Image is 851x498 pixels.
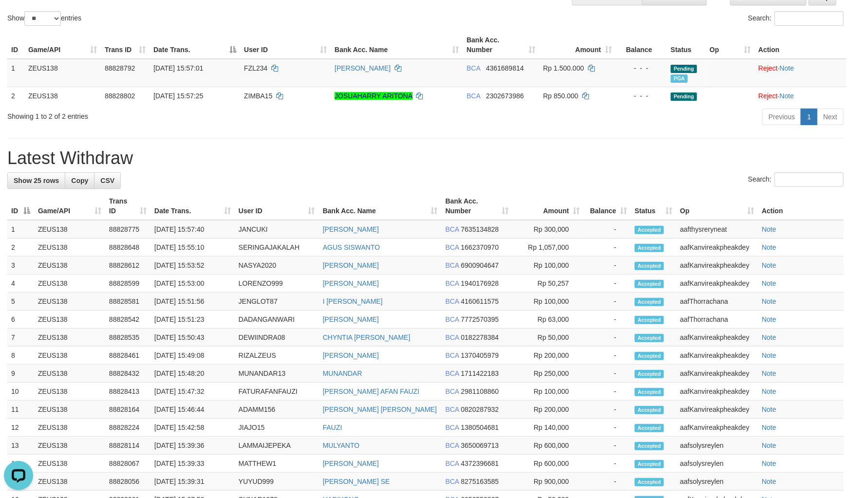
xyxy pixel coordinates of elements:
td: [DATE] 15:46:44 [151,401,235,419]
td: 13 [7,437,34,455]
td: FATURAFANFAUZI [235,383,319,401]
td: RIZALZEUS [235,347,319,365]
span: Copy [71,177,88,184]
span: BCA [445,442,459,449]
td: 88828648 [105,239,151,257]
span: Accepted [635,478,664,486]
a: Previous [762,109,801,125]
span: BCA [445,279,459,287]
td: ZEUS138 [34,329,105,347]
td: ADAMM156 [235,401,319,419]
span: BCA [445,333,459,341]
td: ZEUS138 [34,455,105,473]
td: 88828612 [105,257,151,275]
span: Copy 4361689814 to clipboard [486,64,524,72]
td: Rp 1,057,000 [512,239,584,257]
td: [DATE] 15:57:40 [151,220,235,239]
span: Accepted [635,352,664,360]
a: Note [762,478,776,485]
td: - [584,401,631,419]
td: [DATE] 15:42:58 [151,419,235,437]
span: Show 25 rows [14,177,59,184]
a: [PERSON_NAME] [PERSON_NAME] [323,406,437,413]
a: Note [762,460,776,467]
div: - - - [620,91,663,101]
a: [PERSON_NAME] [323,315,379,323]
a: MULYANTO [323,442,359,449]
a: [PERSON_NAME] [335,64,391,72]
td: JANCUKI [235,220,319,239]
div: Showing 1 to 2 of 2 entries [7,108,347,121]
a: [PERSON_NAME] AFAN FAUZI [323,387,419,395]
td: [DATE] 15:53:52 [151,257,235,275]
th: ID [7,31,24,59]
td: 3 [7,257,34,275]
td: Rp 63,000 [512,311,584,329]
a: Show 25 rows [7,172,65,189]
span: [DATE] 15:57:25 [153,92,203,100]
th: Bank Acc. Name: activate to sort column ascending [319,192,442,220]
a: Note [762,333,776,341]
td: [DATE] 15:51:23 [151,311,235,329]
span: BCA [445,261,459,269]
span: Accepted [635,424,664,432]
td: 88828581 [105,293,151,311]
td: ZEUS138 [34,365,105,383]
a: Next [817,109,844,125]
td: 88828775 [105,220,151,239]
a: Reject [758,64,778,72]
td: [DATE] 15:39:31 [151,473,235,491]
span: Copy 0820287932 to clipboard [461,406,499,413]
a: Reject [758,92,778,100]
td: aafKanvireakpheakdey [676,347,758,365]
td: aafKanvireakpheakdey [676,365,758,383]
td: 9 [7,365,34,383]
td: 12 [7,419,34,437]
span: Accepted [635,460,664,468]
td: aafsolysreylen [676,437,758,455]
td: [DATE] 15:47:32 [151,383,235,401]
td: 88828164 [105,401,151,419]
td: 2 [7,87,24,105]
span: Accepted [635,262,664,270]
a: Note [780,64,794,72]
th: Status: activate to sort column ascending [631,192,676,220]
th: Action [755,31,847,59]
a: Note [780,92,794,100]
a: FAUZI [323,424,342,431]
td: Rp 100,000 [512,257,584,275]
td: DADANGANWARI [235,311,319,329]
a: Note [762,387,776,395]
td: 88828599 [105,275,151,293]
td: Rp 600,000 [512,437,584,455]
th: Trans ID: activate to sort column ascending [101,31,150,59]
span: Copy 1711422183 to clipboard [461,369,499,377]
td: MUNANDAR13 [235,365,319,383]
td: Rp 900,000 [512,473,584,491]
td: 88828413 [105,383,151,401]
td: [DATE] 15:55:10 [151,239,235,257]
td: - [584,311,631,329]
a: [PERSON_NAME] SE [323,478,390,485]
span: Pending [671,65,697,73]
td: [DATE] 15:50:43 [151,329,235,347]
a: I [PERSON_NAME] [323,297,383,305]
a: Note [762,351,776,359]
td: ZEUS138 [34,473,105,491]
a: CHYNTIA [PERSON_NAME] [323,333,411,341]
td: 88828542 [105,311,151,329]
th: Game/API: activate to sort column ascending [24,31,101,59]
td: [DATE] 15:49:08 [151,347,235,365]
td: ZEUS138 [24,59,101,87]
td: 1 [7,59,24,87]
td: Rp 600,000 [512,455,584,473]
td: Rp 200,000 [512,347,584,365]
td: aafKanvireakpheakdey [676,383,758,401]
td: aafThorrachana [676,311,758,329]
span: Copy 0182278384 to clipboard [461,333,499,341]
td: - [584,239,631,257]
a: Copy [65,172,95,189]
td: 88828432 [105,365,151,383]
td: ZEUS138 [34,437,105,455]
span: BCA [445,369,459,377]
